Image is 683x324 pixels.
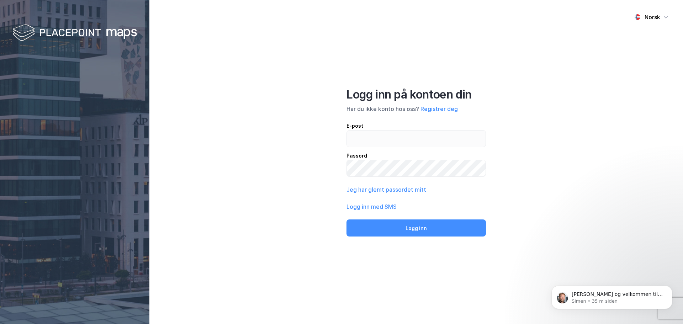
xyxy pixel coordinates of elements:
[31,21,122,55] span: [PERSON_NAME] og velkommen til Newsec Maps, [PERSON_NAME] det er du lurer på så er det bare å ta ...
[346,185,426,194] button: Jeg har glemt passordet mitt
[346,87,486,102] div: Logg inn på kontoen din
[346,219,486,237] button: Logg inn
[541,271,683,320] iframe: Intercom notifications melding
[346,122,486,130] div: E-post
[31,27,123,34] p: Message from Simen, sent 35 m siden
[346,152,486,160] div: Passord
[12,23,137,44] img: logo-white.f07954bde2210d2a523dddb988cd2aa7.svg
[645,13,660,21] div: Norsk
[346,105,486,113] div: Har du ikke konto hos oss?
[420,105,458,113] button: Registrer deg
[346,202,397,211] button: Logg inn med SMS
